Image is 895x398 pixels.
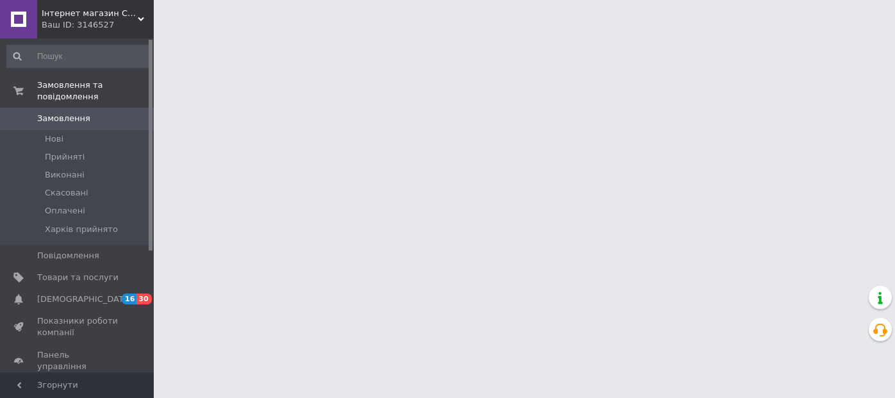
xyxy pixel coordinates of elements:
[37,250,99,261] span: Повідомлення
[37,349,119,372] span: Панель управління
[45,224,118,235] span: Харків прийнято
[37,294,132,305] span: [DEMOGRAPHIC_DATA]
[42,19,154,31] div: Ваш ID: 3146527
[45,187,88,199] span: Скасовані
[122,294,136,304] span: 16
[45,169,85,181] span: Виконані
[37,79,154,103] span: Замовлення та повідомлення
[37,113,90,124] span: Замовлення
[37,272,119,283] span: Товари та послуги
[136,294,151,304] span: 30
[45,151,85,163] span: Прийняті
[37,315,119,338] span: Показники роботи компанії
[6,45,151,68] input: Пошук
[42,8,138,19] span: Інтернет магазин CRYSTALLUX
[45,205,85,217] span: Оплачені
[45,133,63,145] span: Нові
